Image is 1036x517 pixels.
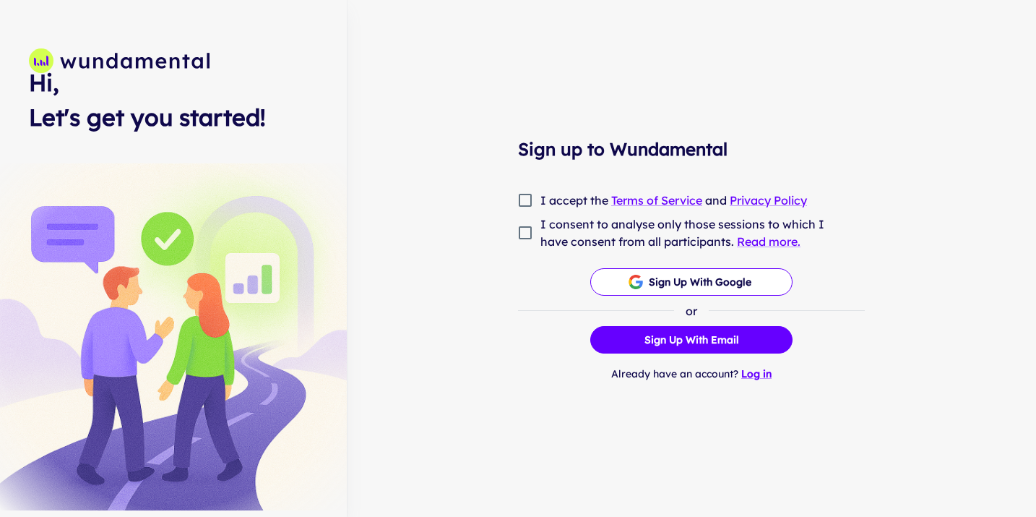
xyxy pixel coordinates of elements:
[611,193,702,208] a: Terms of Service
[540,215,853,250] span: I consent to analyse only those sessions to which I have consent from all participants.
[730,193,807,208] a: Privacy Policy
[611,366,772,382] p: Already have an account?
[686,302,697,320] p: or
[540,192,807,209] span: I accept the and
[737,234,800,249] a: Read more.
[741,367,772,380] a: Log in
[518,136,865,162] h4: Sign up to Wundamental
[590,268,793,296] button: Sign up with Google
[590,326,793,354] button: Sign up with Email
